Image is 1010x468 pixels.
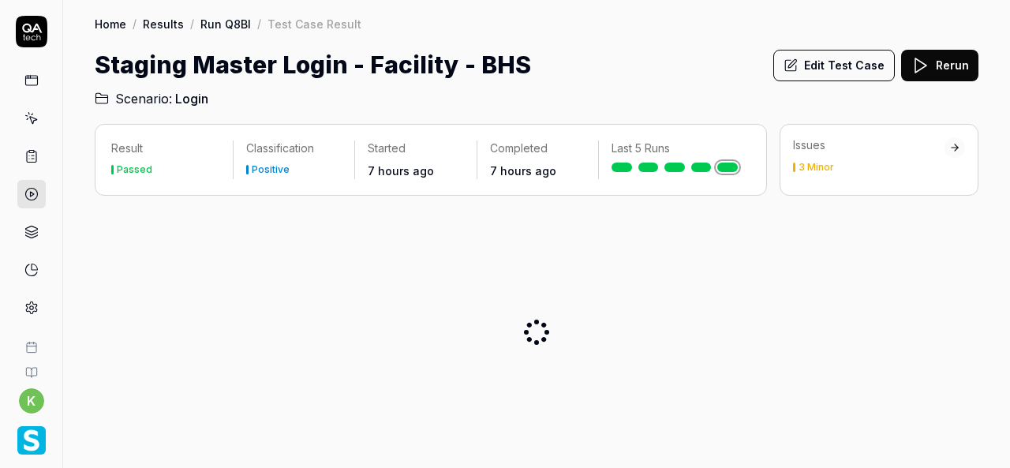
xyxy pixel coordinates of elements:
div: / [190,16,194,32]
div: Issues [793,137,945,153]
button: Smartlinx Logo [6,414,56,458]
time: 7 hours ago [368,164,434,178]
p: Result [111,140,220,156]
a: Book a call with us [6,328,56,354]
a: Results [143,16,184,32]
div: 3 Minor [799,163,834,172]
time: 7 hours ago [490,164,556,178]
p: Classification [246,140,342,156]
button: Edit Test Case [773,50,895,81]
div: Passed [117,165,152,174]
h1: Staging Master Login - Facility - BHS [95,47,531,83]
button: Rerun [901,50,978,81]
a: Scenario:Login [95,89,208,108]
div: / [133,16,137,32]
div: / [257,16,261,32]
p: Started [368,140,463,156]
button: k [19,388,44,414]
div: Positive [252,165,290,174]
p: Last 5 Runs [612,140,738,156]
span: Login [175,89,208,108]
p: Completed [490,140,585,156]
a: Documentation [6,354,56,379]
img: Smartlinx Logo [17,426,46,455]
a: Home [95,16,126,32]
div: Test Case Result [267,16,361,32]
span: Scenario: [112,89,172,108]
a: Run Q8Bl [200,16,251,32]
